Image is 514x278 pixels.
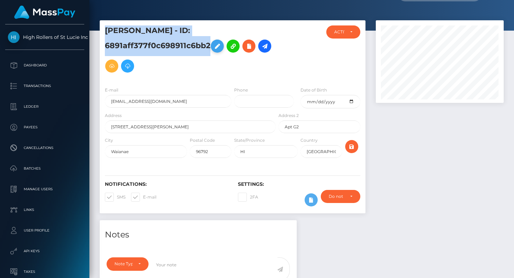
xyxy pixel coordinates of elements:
[234,137,265,143] label: State/Province
[8,60,81,71] p: Dashboard
[105,87,118,93] label: E-mail
[105,181,228,187] h6: Notifications:
[5,77,84,95] a: Transactions
[8,267,81,277] p: Taxes
[5,201,84,218] a: Links
[107,257,149,270] button: Note Type
[334,29,345,35] div: ACTIVE
[14,6,75,19] img: MassPay Logo
[8,184,81,194] p: Manage Users
[5,98,84,115] a: Ledger
[8,225,81,236] p: User Profile
[8,101,81,112] p: Ledger
[5,222,84,239] a: User Profile
[8,81,81,91] p: Transactions
[5,160,84,177] a: Batches
[8,163,81,174] p: Batches
[105,25,272,76] h5: [PERSON_NAME] - ID: 6891aff377f0c698911c6bb2
[105,193,125,202] label: SMS
[131,193,156,202] label: E-mail
[238,193,258,202] label: 2FA
[300,87,327,93] label: Date of Birth
[326,25,360,39] button: ACTIVE
[238,181,361,187] h6: Settings:
[5,119,84,136] a: Payees
[8,31,20,43] img: High Rollers of St Lucie Inc
[5,181,84,198] a: Manage Users
[8,122,81,132] p: Payees
[278,113,299,119] label: Address 2
[321,190,360,203] button: Do not require
[329,194,345,199] div: Do not require
[5,243,84,260] a: API Keys
[5,34,84,40] span: High Rollers of St Lucie Inc
[300,137,318,143] label: Country
[5,57,84,74] a: Dashboard
[105,229,292,241] h4: Notes
[258,40,271,53] a: Initiate Payout
[8,246,81,256] p: API Keys
[8,205,81,215] p: Links
[105,137,113,143] label: City
[234,87,248,93] label: Phone
[114,261,133,267] div: Note Type
[190,137,215,143] label: Postal Code
[105,113,122,119] label: Address
[5,139,84,157] a: Cancellations
[8,143,81,153] p: Cancellations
